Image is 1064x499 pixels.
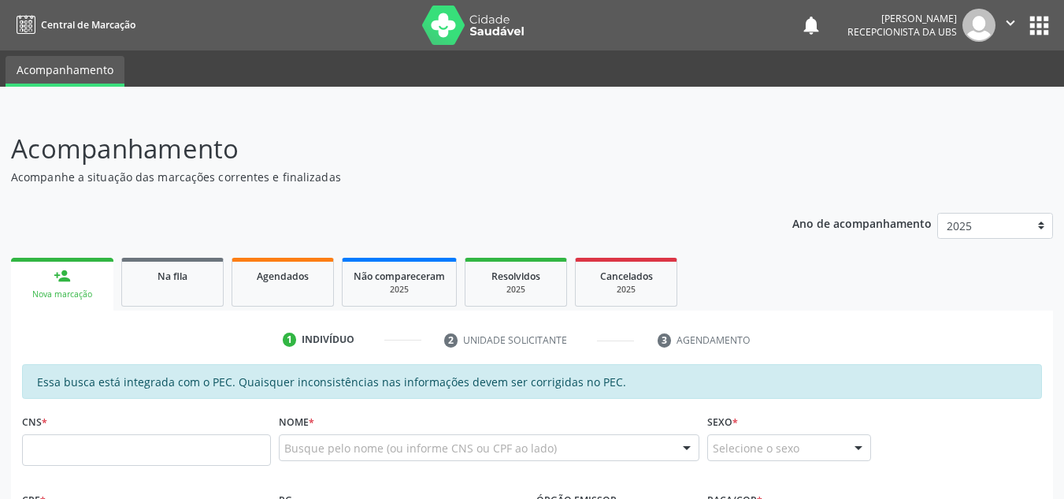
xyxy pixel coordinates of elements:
div: 1 [283,333,297,347]
button: notifications [800,14,822,36]
div: Nova marcação [22,289,102,300]
span: Agendados [257,270,309,283]
span: Central de Marcação [41,18,135,32]
button:  [995,9,1025,42]
span: Não compareceram [354,270,445,283]
a: Acompanhamento [6,56,124,87]
span: Cancelados [600,270,653,283]
div: 2025 [476,284,555,296]
p: Acompanhamento [11,129,740,169]
span: Busque pelo nome (ou informe CNS ou CPF ao lado) [284,440,557,456]
p: Acompanhe a situação das marcações correntes e finalizadas [11,169,740,185]
div: 2025 [587,284,665,296]
img: img [962,9,995,42]
a: Central de Marcação [11,12,135,38]
div: [PERSON_NAME] [847,12,957,25]
span: Na fila [158,270,187,283]
div: Indivíduo [302,333,354,347]
span: Selecione o sexo [713,440,799,456]
div: 2025 [354,284,445,296]
p: Ano de acompanhamento [792,213,932,233]
button: apps [1025,12,1053,39]
i:  [1002,14,1019,32]
label: Nome [279,410,314,434]
div: person_add [54,267,71,285]
label: Sexo [707,410,738,434]
div: Essa busca está integrada com o PEC. Quaisquer inconsistências nas informações devem ser corrigid... [22,364,1042,399]
span: Resolvidos [491,270,540,283]
label: CNS [22,410,47,434]
span: Recepcionista da UBS [847,25,957,39]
